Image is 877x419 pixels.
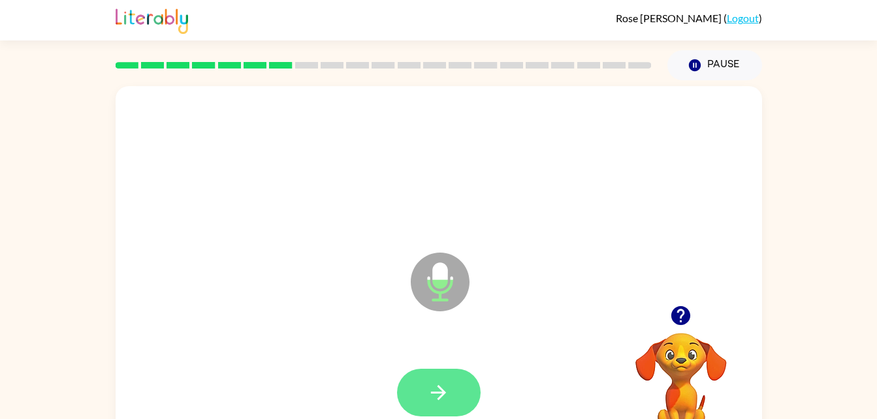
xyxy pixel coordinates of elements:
[616,12,762,24] div: ( )
[116,5,188,34] img: Literably
[667,50,762,80] button: Pause
[616,12,724,24] span: Rose [PERSON_NAME]
[727,12,759,24] a: Logout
